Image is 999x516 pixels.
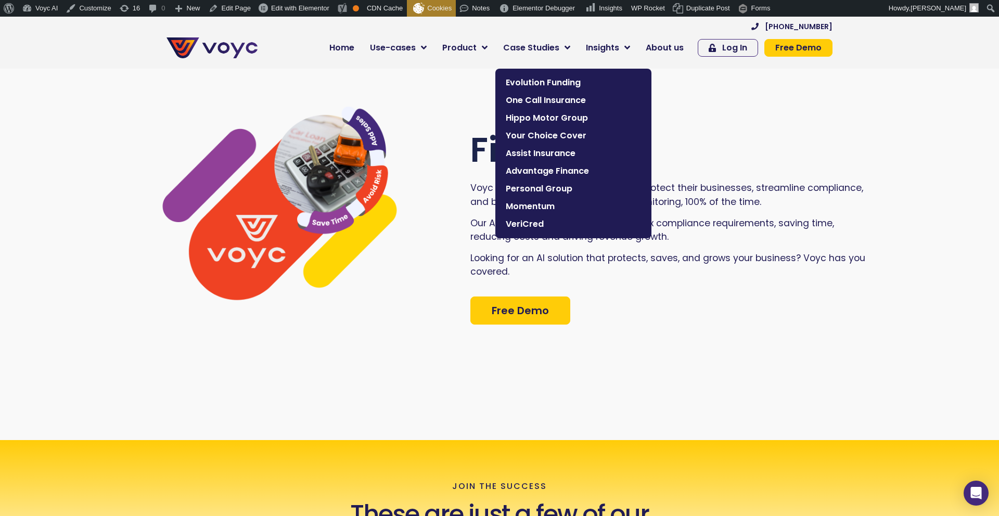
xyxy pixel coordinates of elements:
a: About us [638,37,691,58]
span: Home [329,42,354,54]
a: Free Demo [470,296,570,325]
span: Free Demo [775,44,822,52]
a: Momentum [501,198,646,215]
a: Home [322,37,362,58]
span: Evolution Funding [506,76,641,89]
div: OK [353,5,359,11]
a: Personal Group [501,180,646,198]
a: Your Choice Cover [501,127,646,145]
a: [PHONE_NUMBER] [751,23,832,30]
span: Personal Group [506,183,641,195]
h2: Finance [470,130,870,171]
span: [PERSON_NAME] [911,4,966,12]
span: Use-cases [370,42,416,54]
a: Product [434,37,495,58]
span: Your Choice Cover [506,130,641,142]
span: Free Demo [492,305,549,316]
span: Assist Insurance [506,147,641,160]
span: Momentum [506,200,641,213]
span: Edit with Elementor [271,4,329,12]
a: Free Demo [764,39,832,57]
span: Our AI-driven platform handles complex compliance requirements, saving time, reducing costs and d... [470,217,834,243]
span: Case Studies [503,42,559,54]
a: VeriCred [501,215,646,233]
a: Insights [578,37,638,58]
span: Insights [599,4,622,12]
a: Advantage Finance [501,162,646,180]
img: voyc-full-logo [166,37,258,58]
a: Log In [698,39,758,57]
span: VeriCred [506,218,641,230]
span: Advantage Finance [506,165,641,177]
a: Assist Insurance [501,145,646,162]
span: Looking for an AI solution that protects, saves, and grows your business? Voyc has you covered. [470,252,865,278]
a: Case Studies [495,37,578,58]
p: join the success [452,482,547,491]
span: [PHONE_NUMBER] [765,23,832,30]
span: One Call Insurance [506,94,641,107]
span: Product [442,42,477,54]
a: Hippo Motor Group [501,109,646,127]
a: Evolution Funding [501,74,646,92]
span: Voyc enables Brokers and Lenders to protect their businesses, streamline compliance, and boost ef... [470,182,863,208]
div: Open Intercom Messenger [964,481,989,506]
a: One Call Insurance [501,92,646,109]
a: Use-cases [362,37,434,58]
span: About us [646,42,684,54]
span: Insights [586,42,619,54]
span: Hippo Motor Group [506,112,641,124]
span: Log In [722,44,747,52]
